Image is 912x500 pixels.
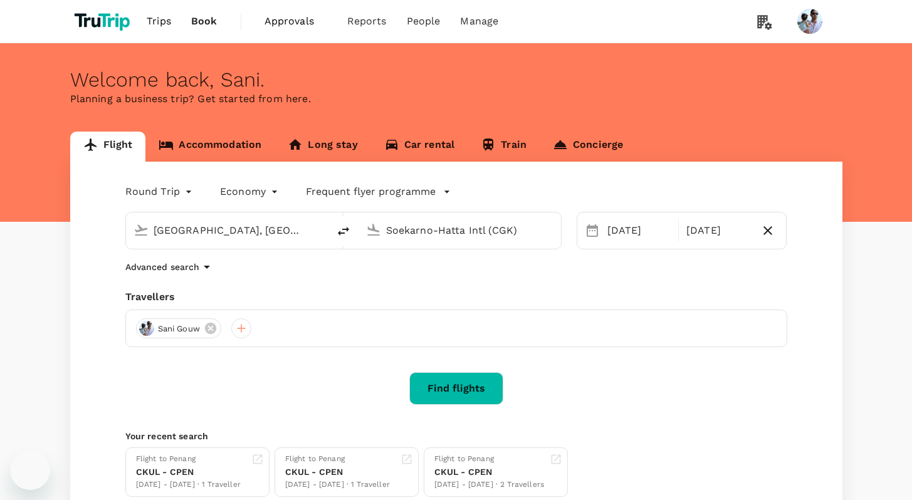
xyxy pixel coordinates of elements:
div: Welcome back , Sani . [70,68,842,91]
div: CKUL - CPEN [434,466,545,479]
iframe: Button to launch messaging window [10,450,50,490]
p: Advanced search [125,261,199,273]
button: Advanced search [125,259,214,274]
div: CKUL - CPEN [285,466,390,479]
div: Flight to Penang [285,453,390,466]
span: Manage [460,14,498,29]
img: Sani Gouw [797,9,822,34]
div: Flight to Penang [136,453,241,466]
div: Flight to Penang [434,453,545,466]
input: Depart from [154,221,302,240]
p: Frequent flyer programme [306,184,436,199]
button: delete [328,216,359,246]
img: TruTrip logo [70,8,137,35]
button: Open [552,229,555,231]
div: Travellers [125,289,787,305]
a: Flight [70,132,146,162]
button: Open [320,229,322,231]
button: Frequent flyer programme [306,184,451,199]
p: Planning a business trip? Get started from here. [70,91,842,107]
div: [DATE] - [DATE] · 1 Traveller [285,479,390,491]
div: [DATE] - [DATE] · 2 Travellers [434,479,545,491]
span: Approvals [265,14,327,29]
span: Reports [347,14,387,29]
div: Round Trip [125,182,196,202]
input: Going to [386,221,535,240]
div: CKUL - CPEN [136,466,241,479]
div: [DATE] [681,218,755,243]
p: Your recent search [125,430,787,442]
div: Sani Gouw [136,318,221,338]
span: Book [191,14,218,29]
a: Accommodation [145,132,275,162]
div: [DATE] - [DATE] · 1 Traveller [136,479,241,491]
div: Economy [220,182,281,202]
img: avatar-6695f0dd85a4d.png [139,321,154,336]
a: Long stay [275,132,370,162]
a: Car rental [371,132,468,162]
span: Trips [147,14,171,29]
div: [DATE] [602,218,676,243]
button: Find flights [409,372,503,405]
span: People [407,14,441,29]
a: Concierge [540,132,636,162]
a: Train [468,132,540,162]
span: Sani Gouw [150,323,207,335]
